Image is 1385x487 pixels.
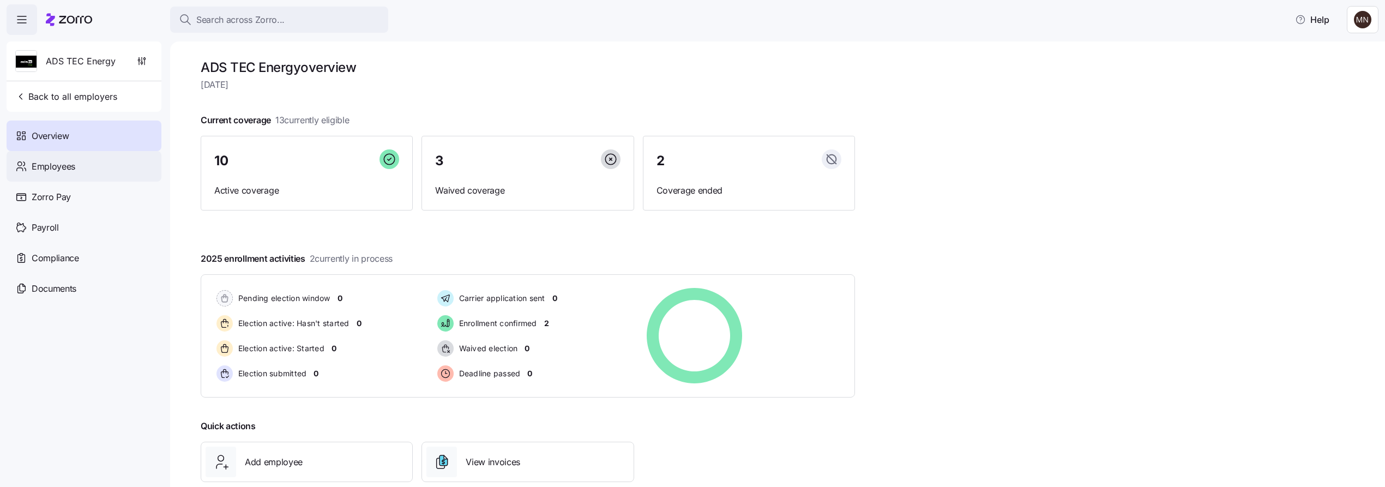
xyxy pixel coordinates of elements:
span: Waived election [456,343,518,354]
span: 2 [657,154,665,167]
span: Documents [32,282,76,296]
span: Carrier application sent [456,293,545,304]
span: Quick actions [201,419,256,433]
span: 0 [525,343,529,354]
button: Back to all employers [11,86,122,107]
span: View invoices [466,455,520,469]
a: Employees [7,151,161,182]
span: ADS TEC Energy [46,55,116,68]
span: Zorro Pay [32,190,71,204]
span: 0 [332,343,336,354]
a: Overview [7,121,161,151]
button: Search across Zorro... [170,7,388,33]
button: Help [1286,9,1338,31]
span: 0 [552,293,557,304]
img: Employer logo [16,51,37,73]
span: 0 [314,368,319,379]
span: 2 currently in process [310,252,393,266]
a: Payroll [7,212,161,243]
a: Zorro Pay [7,182,161,212]
span: Waived coverage [435,184,620,197]
span: Election submitted [235,368,307,379]
span: Enrollment confirmed [456,318,537,329]
span: Compliance [32,251,79,265]
span: Help [1295,13,1329,26]
span: 2 [544,318,549,329]
img: dc938221b72ee2fbc86e5e09f1355759 [1354,11,1371,28]
span: Active coverage [214,184,399,197]
h1: ADS TEC Energy overview [201,59,855,76]
span: 13 currently eligible [275,113,350,127]
span: Deadline passed [456,368,521,379]
span: Overview [32,129,69,143]
span: 0 [357,318,362,329]
span: 0 [338,293,342,304]
span: 3 [435,154,444,167]
span: Election active: Hasn't started [235,318,350,329]
span: Pending election window [235,293,330,304]
span: Election active: Started [235,343,324,354]
span: Payroll [32,221,59,235]
span: Search across Zorro... [196,13,285,27]
a: Compliance [7,243,161,273]
span: Coverage ended [657,184,841,197]
span: Back to all employers [15,90,117,103]
span: Current coverage [201,113,350,127]
span: 2025 enrollment activities [201,252,393,266]
span: 0 [527,368,532,379]
span: Employees [32,160,75,173]
a: Documents [7,273,161,304]
span: 10 [214,154,228,167]
span: [DATE] [201,78,855,92]
span: Add employee [245,455,303,469]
